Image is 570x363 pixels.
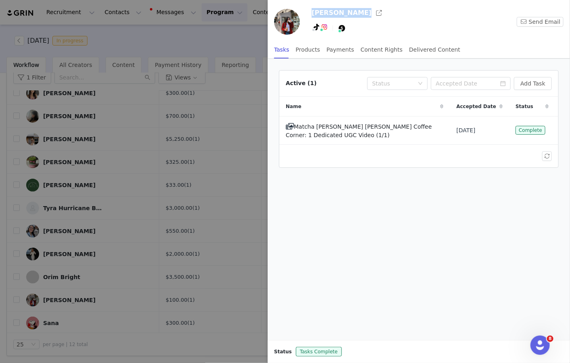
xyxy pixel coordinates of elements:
span: Status [516,103,533,110]
span: Accepted Date [456,103,496,110]
button: Send Email [517,17,564,27]
span: 8 [547,336,553,342]
i: icon: down [418,81,423,87]
h3: [PERSON_NAME] [312,8,372,18]
div: Active (1) [286,79,317,88]
img: 60a9669f-ec9d-41f0-a282-09a66d2e7d8f.jpg [274,9,300,35]
iframe: Intercom live chat [530,336,550,355]
div: Delivered Content [409,41,460,59]
i: icon: calendar [500,81,506,86]
span: Name [286,103,302,110]
span: Tasks Complete [296,347,342,357]
span: Status [274,348,292,355]
span: Complete [516,126,545,135]
article: Active [279,70,559,168]
input: Accepted Date [431,77,511,90]
span: [DATE] [456,126,475,135]
img: instagram.svg [321,24,328,30]
div: Payments [327,41,354,59]
span: Matcha [PERSON_NAME] [PERSON_NAME] Coffee Corner: 1 Dedicated UGC Video (1/1) [286,123,432,138]
div: Status [372,79,414,88]
div: Content Rights [361,41,403,59]
button: Add Task [514,77,552,90]
div: Tasks [274,41,289,59]
div: Products [296,41,320,59]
